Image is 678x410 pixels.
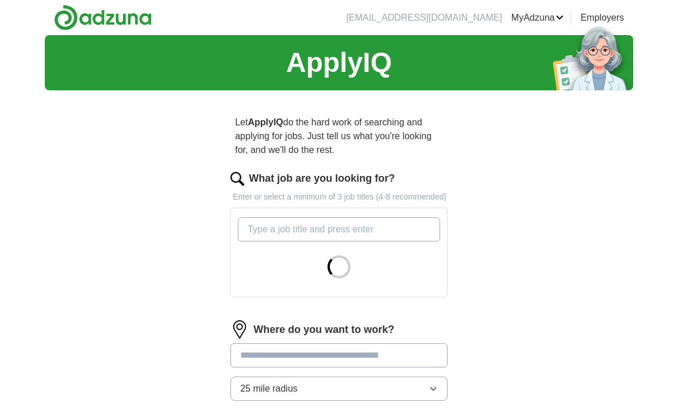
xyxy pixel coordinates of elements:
[286,42,392,83] h1: ApplyIQ
[240,382,298,396] span: 25 mile radius
[253,322,394,338] label: Where do you want to work?
[249,171,395,186] label: What job are you looking for?
[54,5,152,30] img: Adzuna logo
[230,191,448,203] p: Enter or select a minimum of 3 job titles (4-8 recommended)
[248,117,283,127] strong: ApplyIQ
[238,217,440,242] input: Type a job title and press enter
[230,172,244,186] img: search.png
[230,111,448,162] p: Let do the hard work of searching and applying for jobs. Just tell us what you're looking for, an...
[511,11,564,25] a: MyAdzuna
[580,11,624,25] a: Employers
[230,320,249,339] img: location.png
[346,11,502,25] li: [EMAIL_ADDRESS][DOMAIN_NAME]
[230,377,448,401] button: 25 mile radius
